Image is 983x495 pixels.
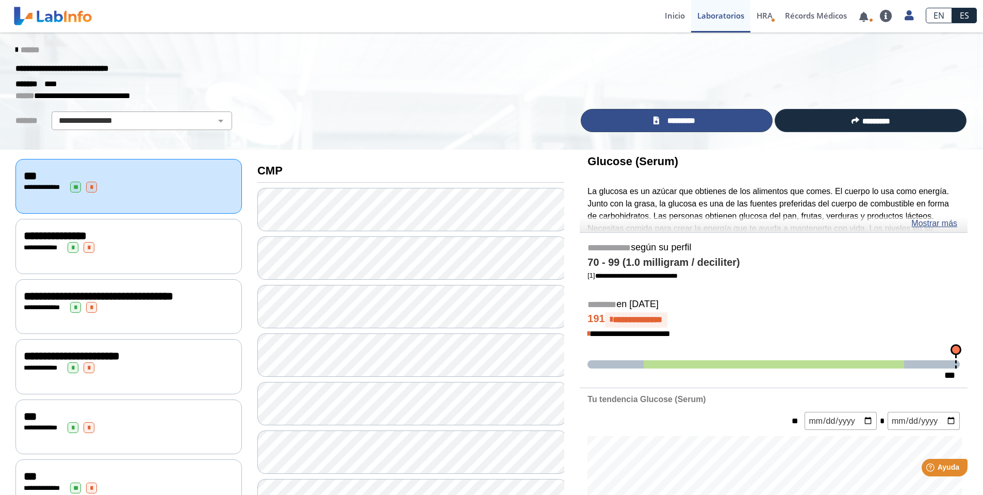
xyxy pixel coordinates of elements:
[587,312,960,328] h4: 191
[587,272,677,279] a: [1]
[888,412,960,430] input: mm/dd/yyyy
[911,217,957,230] a: Mostrar más
[952,8,977,23] a: ES
[926,8,952,23] a: EN
[257,164,283,177] b: CMP
[587,395,706,404] b: Tu tendencia Glucose (Serum)
[587,257,960,269] h4: 70 - 99 (1.0 milligram / deciliter)
[587,242,960,254] h5: según su perfil
[891,455,972,484] iframe: Help widget launcher
[757,10,773,21] span: HRA
[805,412,877,430] input: mm/dd/yyyy
[587,299,960,311] h5: en [DATE]
[587,155,678,168] b: Glucose (Serum)
[587,185,960,260] p: La glucosa es un azúcar que obtienes de los alimentos que comes. El cuerpo lo usa como energía. J...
